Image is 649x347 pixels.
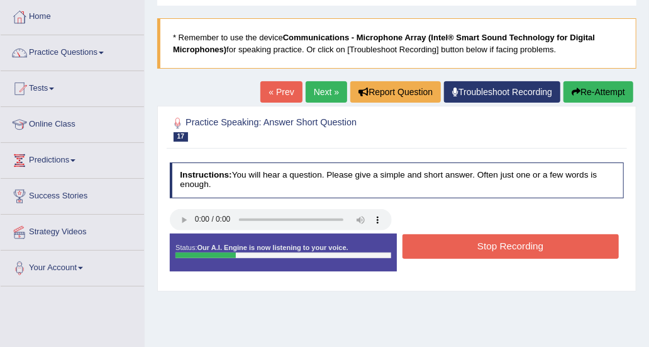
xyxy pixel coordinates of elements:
h4: You will hear a question. Please give a simple and short answer. Often just one or a few words is... [170,162,624,198]
a: Strategy Videos [1,215,144,246]
button: Re-Attempt [563,81,633,103]
a: Online Class [1,107,144,139]
div: Status: [170,234,397,271]
h2: Practice Speaking: Answer Short Question [170,115,452,142]
button: Stop Recording [402,234,619,259]
b: Communications - Microphone Array (Intel® Smart Sound Technology for Digital Microphones) [173,33,595,54]
a: Troubleshoot Recording [444,81,560,103]
a: Your Account [1,251,144,282]
button: Report Question [350,81,441,103]
a: Practice Questions [1,35,144,67]
a: Next » [306,81,347,103]
a: Tests [1,71,144,103]
blockquote: * Remember to use the device for speaking practice. Or click on [Troubleshoot Recording] button b... [157,18,636,69]
a: Predictions [1,143,144,174]
a: Success Stories [1,179,144,210]
b: Instructions: [180,170,231,179]
span: 17 [174,132,188,142]
a: « Prev [260,81,302,103]
strong: Our A.I. Engine is now listening to your voice. [197,244,348,251]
